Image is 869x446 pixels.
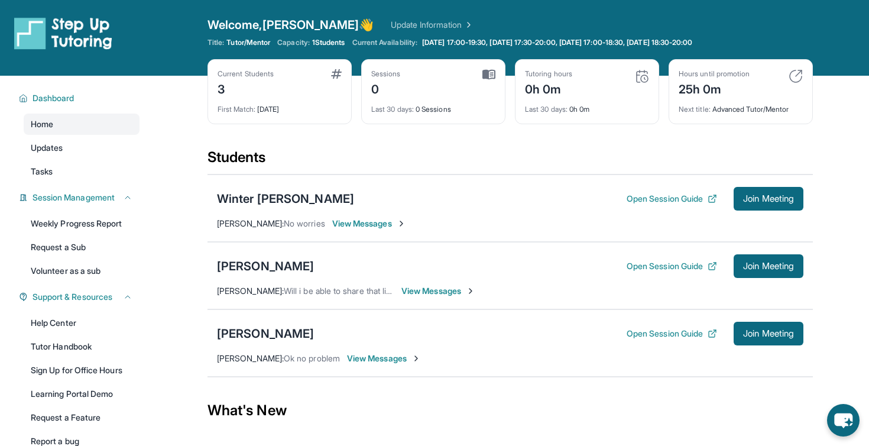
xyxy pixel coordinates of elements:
[217,325,314,342] div: [PERSON_NAME]
[226,38,270,47] span: Tutor/Mentor
[627,193,717,205] button: Open Session Guide
[525,98,649,114] div: 0h 0m
[24,260,140,282] a: Volunteer as a sub
[217,353,284,363] span: [PERSON_NAME] :
[284,218,325,228] span: No worries
[422,38,692,47] span: [DATE] 17:00-19:30, [DATE] 17:30-20:00, [DATE] 17:00-18:30, [DATE] 18:30-20:00
[371,79,401,98] div: 0
[371,98,495,114] div: 0 Sessions
[31,118,53,130] span: Home
[635,69,649,83] img: card
[33,291,112,303] span: Support & Resources
[679,98,803,114] div: Advanced Tutor/Mentor
[347,353,421,364] span: View Messages
[217,286,284,296] span: [PERSON_NAME] :
[24,237,140,258] a: Request a Sub
[734,322,803,345] button: Join Meeting
[28,92,132,104] button: Dashboard
[218,105,255,114] span: First Match :
[14,17,112,50] img: logo
[331,69,342,79] img: card
[525,69,572,79] div: Tutoring hours
[734,254,803,278] button: Join Meeting
[401,285,475,297] span: View Messages
[207,384,813,437] div: What's New
[743,263,794,270] span: Join Meeting
[679,69,750,79] div: Hours until promotion
[525,79,572,98] div: 0h 0m
[420,38,695,47] a: [DATE] 17:00-19:30, [DATE] 17:30-20:00, [DATE] 17:00-18:30, [DATE] 18:30-20:00
[217,218,284,228] span: [PERSON_NAME] :
[24,213,140,234] a: Weekly Progress Report
[24,360,140,381] a: Sign Up for Office Hours
[371,69,401,79] div: Sessions
[31,166,53,177] span: Tasks
[24,336,140,357] a: Tutor Handbook
[217,190,354,207] div: Winter [PERSON_NAME]
[371,105,414,114] span: Last 30 days :
[827,404,860,437] button: chat-button
[24,312,140,334] a: Help Center
[627,260,717,272] button: Open Session Guide
[679,79,750,98] div: 25h 0m
[218,98,342,114] div: [DATE]
[28,192,132,203] button: Session Management
[734,187,803,211] button: Join Meeting
[743,330,794,337] span: Join Meeting
[627,328,717,340] button: Open Session Guide
[24,161,140,182] a: Tasks
[24,383,140,405] a: Learning Portal Demo
[207,38,224,47] span: Title:
[789,69,803,83] img: card
[218,79,274,98] div: 3
[482,69,495,80] img: card
[217,258,314,274] div: [PERSON_NAME]
[466,286,475,296] img: Chevron-Right
[397,219,406,228] img: Chevron-Right
[332,218,406,230] span: View Messages
[218,69,274,79] div: Current Students
[277,38,310,47] span: Capacity:
[352,38,417,47] span: Current Availability:
[207,148,813,174] div: Students
[284,353,340,363] span: Ok no problem
[33,92,74,104] span: Dashboard
[525,105,568,114] span: Last 30 days :
[391,19,474,31] a: Update Information
[743,195,794,202] span: Join Meeting
[24,407,140,428] a: Request a Feature
[679,105,711,114] span: Next title :
[24,137,140,159] a: Updates
[312,38,345,47] span: 1 Students
[28,291,132,303] button: Support & Resources
[284,286,498,296] span: Will i be able to share that link to [PERSON_NAME] Ipad??
[33,192,115,203] span: Session Management
[462,19,474,31] img: Chevron Right
[411,354,421,363] img: Chevron-Right
[24,114,140,135] a: Home
[31,142,63,154] span: Updates
[207,17,374,33] span: Welcome, [PERSON_NAME] 👋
